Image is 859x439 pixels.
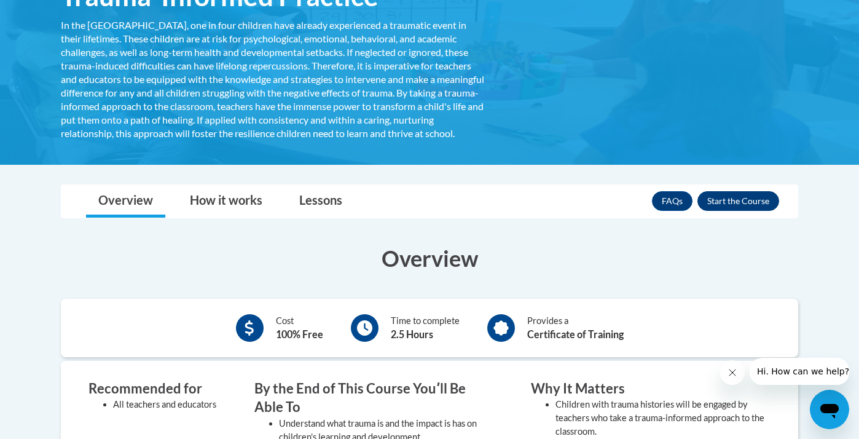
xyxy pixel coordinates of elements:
b: Certificate of Training [527,328,624,340]
iframe: Close message [720,360,745,385]
li: Children with trauma histories will be engaged by teachers who take a trauma-informed approach to... [555,398,771,438]
b: 2.5 Hours [391,328,433,340]
h3: Why It Matters [531,379,771,398]
button: Enroll [697,191,779,211]
h3: Recommended for [88,379,218,398]
iframe: Message from company [750,358,849,385]
div: In the [GEOGRAPHIC_DATA], one in four children have already experienced a traumatic event in thei... [61,18,485,140]
li: All teachers and educators [113,398,218,411]
div: Provides a [527,314,624,342]
div: Cost [276,314,323,342]
h3: Overview [61,243,798,274]
h3: By the End of This Course Youʹll Be Able To [254,379,494,417]
div: Time to complete [391,314,460,342]
a: Overview [86,185,165,218]
iframe: Button to launch messaging window [810,390,849,429]
a: Lessons [287,185,355,218]
a: How it works [178,185,275,218]
b: 100% Free [276,328,323,340]
a: FAQs [652,191,692,211]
